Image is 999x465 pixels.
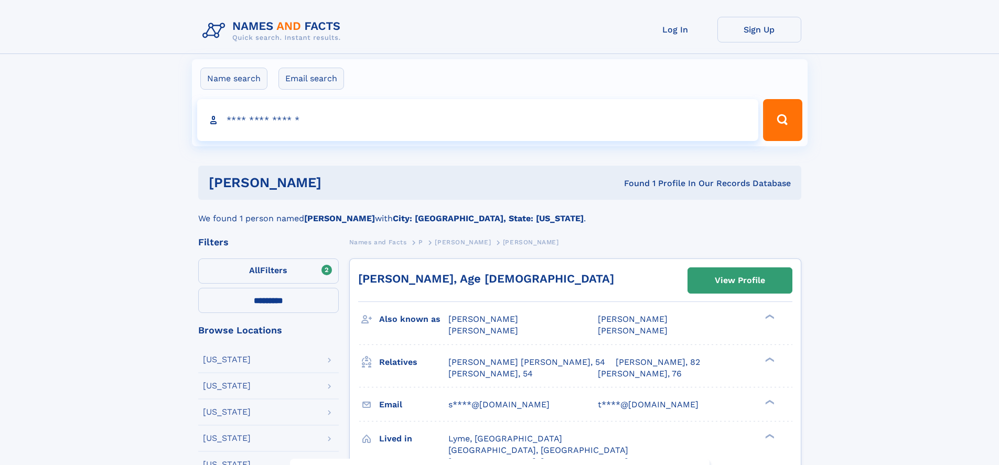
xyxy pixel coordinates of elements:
span: [PERSON_NAME] [598,326,668,336]
div: ❯ [762,398,775,405]
div: [US_STATE] [203,355,251,364]
span: [PERSON_NAME] [448,314,518,324]
span: [PERSON_NAME] [435,239,491,246]
div: Filters [198,237,339,247]
a: Log In [633,17,717,42]
a: View Profile [688,268,792,293]
img: Logo Names and Facts [198,17,349,45]
label: Email search [278,68,344,90]
a: Names and Facts [349,235,407,248]
input: search input [197,99,759,141]
div: ❯ [762,313,775,320]
h3: Relatives [379,353,448,371]
span: All [249,265,260,275]
a: [PERSON_NAME], Age [DEMOGRAPHIC_DATA] [358,272,614,285]
a: [PERSON_NAME], 76 [598,368,682,380]
a: [PERSON_NAME] [435,235,491,248]
div: View Profile [715,268,765,293]
a: [PERSON_NAME], 82 [616,356,700,368]
h3: Lived in [379,430,448,448]
label: Filters [198,258,339,284]
span: Lyme, [GEOGRAPHIC_DATA] [448,434,562,444]
span: P [418,239,423,246]
a: P [418,235,423,248]
h3: Email [379,396,448,414]
label: Name search [200,68,267,90]
div: [US_STATE] [203,382,251,390]
a: [PERSON_NAME], 54 [448,368,533,380]
span: [GEOGRAPHIC_DATA], [GEOGRAPHIC_DATA] [448,445,628,455]
button: Search Button [763,99,802,141]
a: Sign Up [717,17,801,42]
div: [US_STATE] [203,408,251,416]
div: [US_STATE] [203,434,251,442]
b: [PERSON_NAME] [304,213,375,223]
div: ❯ [762,432,775,439]
span: [PERSON_NAME] [448,326,518,336]
a: [PERSON_NAME] [PERSON_NAME], 54 [448,356,605,368]
div: Browse Locations [198,326,339,335]
div: Found 1 Profile In Our Records Database [472,178,791,189]
span: [PERSON_NAME] [598,314,668,324]
div: We found 1 person named with . [198,200,801,225]
div: ❯ [762,356,775,363]
b: City: [GEOGRAPHIC_DATA], State: [US_STATE] [393,213,584,223]
h1: [PERSON_NAME] [209,176,473,189]
h3: Also known as [379,310,448,328]
span: [PERSON_NAME] [503,239,559,246]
